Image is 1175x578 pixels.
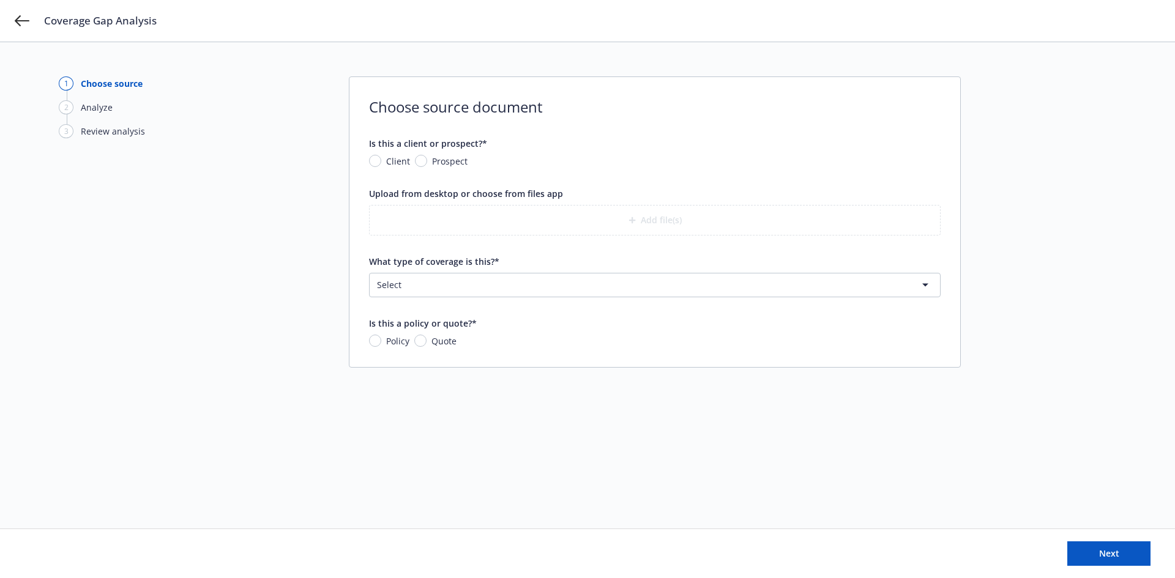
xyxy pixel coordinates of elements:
[386,155,410,168] span: Client
[414,335,427,347] input: Quote
[369,155,381,167] input: Client
[1067,541,1151,566] button: Next
[432,155,468,168] span: Prospect
[81,125,145,138] div: Review analysis
[369,335,381,347] input: Policy
[369,97,941,117] span: Choose source document
[415,155,427,167] input: Prospect
[369,317,477,329] span: Is this a policy or quote?*
[369,256,499,267] span: What type of coverage is this?*
[386,335,409,347] span: Policy
[44,13,157,28] span: Coverage Gap Analysis
[81,77,143,90] div: Choose source
[59,124,73,138] div: 3
[369,138,487,149] span: Is this a client or prospect?*
[59,100,73,114] div: 2
[369,188,563,199] span: Upload from desktop or choose from files app
[1099,547,1119,559] span: Next
[59,76,73,91] div: 1
[81,101,113,114] div: Analyze
[431,335,457,347] span: Quote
